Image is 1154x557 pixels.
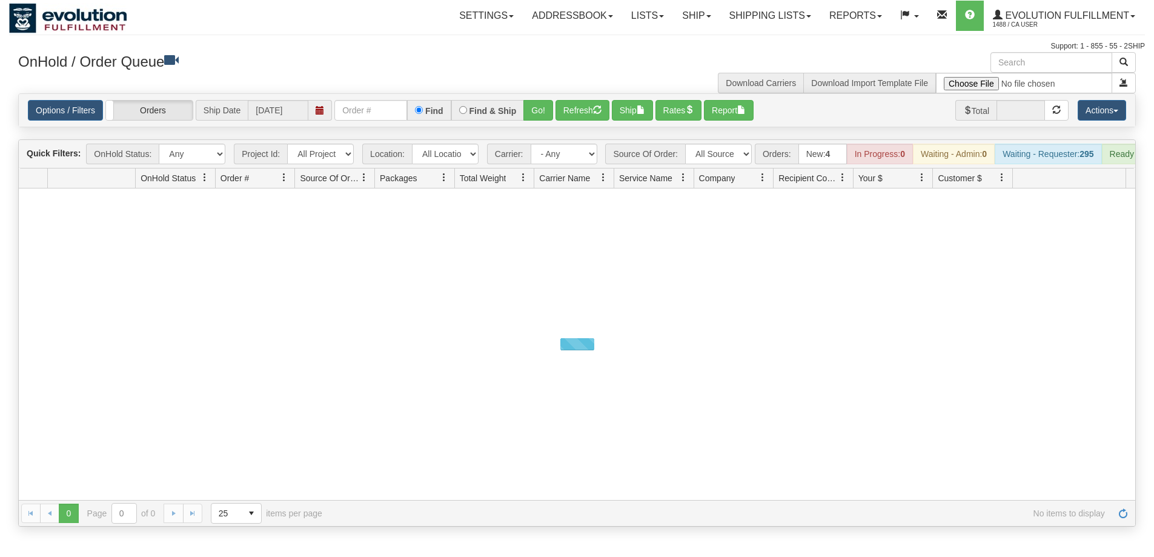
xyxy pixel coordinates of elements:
a: Service Name filter column settings [673,167,694,188]
span: OnHold Status [141,172,196,184]
span: Orders: [755,144,798,164]
div: Waiting - Admin: [913,144,995,164]
div: In Progress: [847,144,913,164]
span: No items to display [339,509,1105,518]
a: OnHold Status filter column settings [194,167,215,188]
span: Packages [380,172,417,184]
label: Find [425,107,443,115]
span: Page of 0 [87,503,156,524]
a: Packages filter column settings [434,167,454,188]
button: Rates [655,100,702,121]
span: select [242,504,261,523]
a: Order # filter column settings [274,167,294,188]
a: Options / Filters [28,100,103,121]
span: Service Name [619,172,672,184]
span: Source Of Order [300,172,359,184]
button: Report [704,100,754,121]
span: Project Id: [234,144,287,164]
a: Total Weight filter column settings [513,167,534,188]
button: Go! [523,100,553,121]
a: Shipping lists [720,1,820,31]
button: Search [1112,52,1136,73]
span: Ship Date [196,100,248,121]
span: 1488 / CA User [993,19,1084,31]
iframe: chat widget [1126,216,1153,340]
label: Orders [106,101,193,120]
strong: 295 [1079,149,1093,159]
span: Evolution Fulfillment [1003,10,1129,21]
a: Download Carriers [726,78,796,88]
div: Support: 1 - 855 - 55 - 2SHIP [9,41,1145,52]
h3: OnHold / Order Queue [18,52,568,70]
a: Evolution Fulfillment 1488 / CA User [984,1,1144,31]
button: Ship [612,100,653,121]
span: Company [699,172,735,184]
span: Carrier: [487,144,531,164]
a: Company filter column settings [752,167,773,188]
a: Ship [673,1,720,31]
a: Carrier Name filter column settings [593,167,614,188]
a: Download Import Template File [811,78,928,88]
div: grid toolbar [19,140,1135,168]
a: Your $ filter column settings [912,167,932,188]
label: Quick Filters: [27,147,81,159]
a: Refresh [1113,504,1133,523]
span: Customer $ [938,172,981,184]
input: Search [990,52,1112,73]
strong: 4 [826,149,831,159]
div: Waiting - Requester: [995,144,1101,164]
strong: 0 [900,149,905,159]
input: Order # [334,100,407,121]
span: Total [955,100,997,121]
span: Page sizes drop down [211,503,262,524]
a: Customer $ filter column settings [992,167,1012,188]
a: Settings [450,1,523,31]
span: Total Weight [460,172,506,184]
a: Source Of Order filter column settings [354,167,374,188]
span: Your $ [858,172,883,184]
a: Addressbook [523,1,622,31]
a: Reports [820,1,891,31]
button: Refresh [555,100,609,121]
span: Order # [221,172,249,184]
button: Actions [1078,100,1126,121]
span: Page 0 [59,504,78,523]
div: New: [798,144,847,164]
span: items per page [211,503,322,524]
span: Location: [362,144,412,164]
a: Lists [622,1,673,31]
span: Carrier Name [539,172,590,184]
input: Import [936,73,1112,93]
span: Recipient Country [778,172,838,184]
label: Find & Ship [469,107,517,115]
strong: 0 [982,149,987,159]
img: logo1488.jpg [9,3,127,33]
span: OnHold Status: [86,144,159,164]
span: Source Of Order: [605,144,685,164]
a: Recipient Country filter column settings [832,167,853,188]
span: 25 [219,507,234,519]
